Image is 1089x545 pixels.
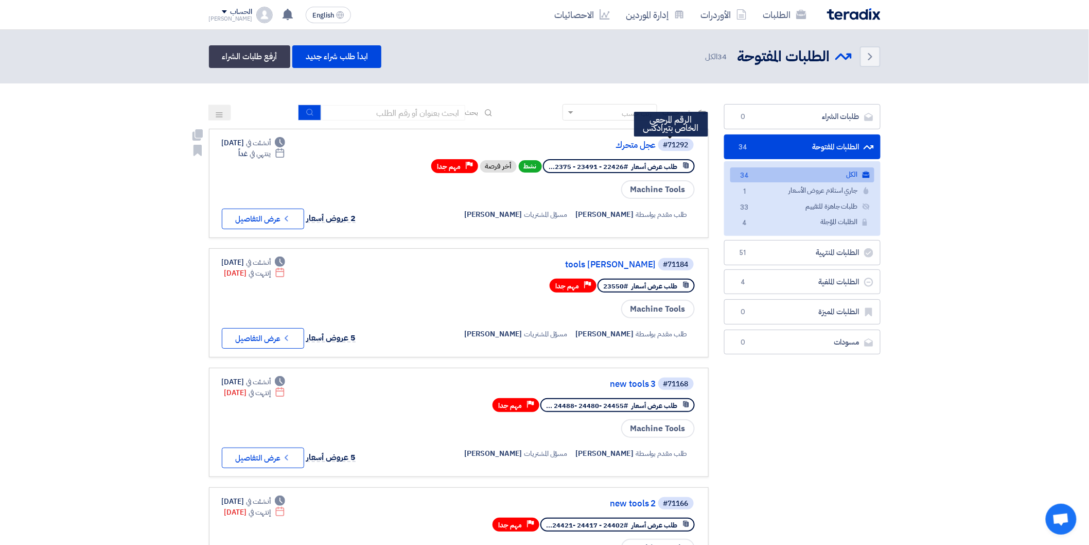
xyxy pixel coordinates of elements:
[636,448,688,459] span: طلب مقدم بواسطة
[724,330,881,355] a: مسودات0
[222,448,304,468] button: عرض التفاصيل
[737,47,830,67] h2: الطلبات المفتوحة
[246,377,271,387] span: أنشئت في
[464,209,522,220] span: [PERSON_NAME]
[730,199,874,214] a: طلبات جاهزة للتقييم
[636,329,688,339] span: طلب مقدم بواسطة
[246,257,271,268] span: أنشئت في
[737,248,749,258] span: 51
[256,7,273,23] img: profile_test.png
[724,104,881,129] a: طلبات الشراء0
[499,401,522,411] span: مهم جدا
[306,7,351,23] button: English
[547,401,628,411] span: #24455 -24480 -24488 ...
[662,107,692,118] span: رتب حسب
[621,180,695,199] span: Machine Tools
[222,496,286,507] div: [DATE]
[724,299,881,325] a: الطلبات المميزة0
[663,142,689,149] div: #71292
[450,380,656,389] a: new tools 3
[499,520,522,530] span: مهم جدا
[209,16,253,22] div: [PERSON_NAME]
[547,520,628,530] span: #24402 - 24417 -24421...
[604,281,628,291] span: #23550
[739,202,751,213] span: 33
[222,138,286,148] div: [DATE]
[246,496,271,507] span: أنشئت في
[737,277,749,287] span: 4
[464,329,522,339] span: [PERSON_NAME]
[632,281,678,291] span: طلب عرض أسعار
[693,3,755,27] a: الأوردرات
[705,51,729,63] span: الكل
[249,507,271,518] span: إنتهت في
[238,148,285,159] div: غداً
[450,141,656,150] a: عجل متحرك
[292,45,381,68] a: ابدأ طلب شراء جديد
[621,300,695,318] span: Machine Tools
[1046,504,1077,535] div: Open chat
[249,268,271,279] span: إنتهت في
[730,215,874,230] a: الطلبات المؤجلة
[209,45,290,68] a: أرفع طلبات الشراء
[576,209,634,220] span: [PERSON_NAME]
[464,448,522,459] span: [PERSON_NAME]
[222,209,304,229] button: عرض التفاصيل
[737,142,749,152] span: 34
[663,500,689,507] div: #71166
[663,261,689,268] div: #71184
[222,377,286,387] div: [DATE]
[737,337,749,348] span: 0
[643,113,699,134] span: الرقم المرجعي الخاص بتيرادكس
[576,448,634,459] span: [PERSON_NAME]
[465,107,479,118] span: بحث
[249,387,271,398] span: إنتهت في
[663,381,689,388] div: #71168
[632,162,678,172] span: طلب عرض أسعار
[224,507,286,518] div: [DATE]
[724,240,881,265] a: الطلبات المنتهية51
[519,160,542,173] span: نشط
[222,257,286,268] div: [DATE]
[718,51,727,62] span: 34
[739,186,751,197] span: 1
[450,499,656,508] a: new tools 2
[739,218,751,229] span: 4
[224,387,286,398] div: [DATE]
[524,448,568,459] span: مسؤل المشتريات
[307,451,356,464] span: 5 عروض أسعار
[250,148,271,159] span: ينتهي في
[524,329,568,339] span: مسؤل المشتريات
[246,138,271,148] span: أنشئت في
[549,162,628,172] span: #22426 - 23491 - 2375...
[724,269,881,295] a: الطلبات الملغية4
[307,332,356,344] span: 5 عروض أسعار
[524,209,568,220] span: مسؤل المشتريات
[576,329,634,339] span: [PERSON_NAME]
[547,3,618,27] a: الاحصائيات
[480,160,517,173] div: أخر فرصة
[224,268,286,279] div: [DATE]
[307,212,356,225] span: 2 عروض أسعار
[737,112,749,122] span: 0
[636,209,688,220] span: طلب مقدم بواسطة
[450,260,656,269] a: tools [PERSON_NAME]
[632,401,678,411] span: طلب عرض أسعار
[621,419,695,438] span: Machine Tools
[730,183,874,198] a: جاري استلام عروض الأسعار
[618,3,693,27] a: إدارة الموردين
[437,162,461,172] span: مهم جدا
[755,3,815,27] a: الطلبات
[739,171,751,181] span: 34
[737,307,749,317] span: 0
[827,8,881,20] img: Teradix logo
[556,281,579,291] span: مهم جدا
[230,8,252,16] div: الحساب
[730,167,874,182] a: الكل
[622,108,652,119] div: رتب حسب
[222,328,304,349] button: عرض التفاصيل
[321,105,465,121] input: ابحث بعنوان أو رقم الطلب
[632,520,678,530] span: طلب عرض أسعار
[724,134,881,160] a: الطلبات المفتوحة34
[312,12,334,19] span: English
